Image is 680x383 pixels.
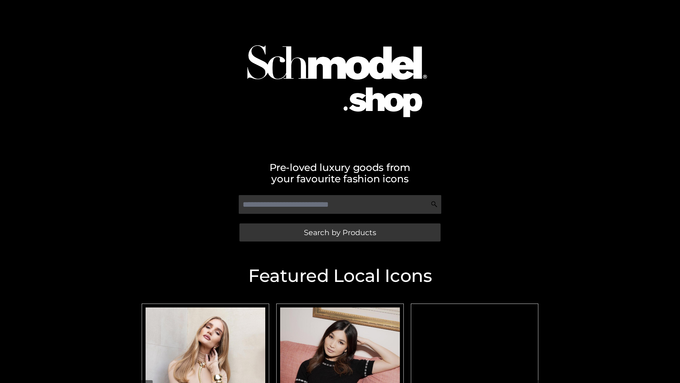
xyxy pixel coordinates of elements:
[239,223,441,242] a: Search by Products
[138,267,542,285] h2: Featured Local Icons​
[138,162,542,184] h2: Pre-loved luxury goods from your favourite fashion icons
[304,229,376,236] span: Search by Products
[431,201,438,208] img: Search Icon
